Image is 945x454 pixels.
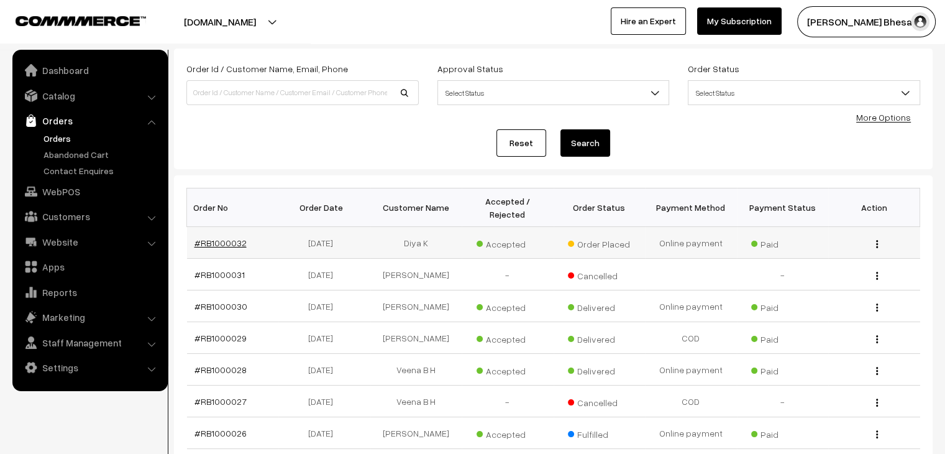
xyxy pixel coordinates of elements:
[278,188,370,227] th: Order Date
[568,266,630,282] span: Cancelled
[876,335,878,343] img: Menu
[751,425,813,441] span: Paid
[40,148,163,161] a: Abandoned Cart
[876,303,878,312] img: Menu
[278,354,370,386] td: [DATE]
[645,386,737,417] td: COD
[645,227,737,259] td: Online payment
[16,12,124,27] a: COMMMERCE
[370,417,462,449] td: [PERSON_NAME]
[40,164,163,177] a: Contact Enquires
[16,306,163,328] a: Marketing
[876,367,878,375] img: Menu
[370,354,462,386] td: Veena B H
[688,80,920,105] span: Select Status
[688,62,739,75] label: Order Status
[645,290,737,322] td: Online payment
[16,256,163,278] a: Apps
[611,7,686,35] a: Hire an Expert
[477,425,539,441] span: Accepted
[697,7,782,35] a: My Subscription
[278,417,370,449] td: [DATE]
[645,354,737,386] td: Online payment
[645,322,737,354] td: COD
[568,361,630,378] span: Delivered
[370,290,462,322] td: [PERSON_NAME]
[194,428,247,438] a: #RB1000026
[645,417,737,449] td: Online payment
[16,109,163,132] a: Orders
[568,330,630,346] span: Delivered
[477,361,539,378] span: Accepted
[194,269,245,280] a: #RB1000031
[370,386,462,417] td: Veena B H
[876,430,878,438] img: Menu
[496,129,546,157] a: Reset
[186,62,348,75] label: Order Id / Customer Name, Email, Phone
[187,188,279,227] th: Order No
[16,180,163,203] a: WebPOS
[194,238,247,248] a: #RB1000032
[568,298,630,314] span: Delivered
[370,188,462,227] th: Customer Name
[688,82,920,104] span: Select Status
[370,322,462,354] td: [PERSON_NAME]
[554,188,646,227] th: Order Status
[568,393,630,409] span: Cancelled
[16,59,163,81] a: Dashboard
[278,386,370,417] td: [DATE]
[568,425,630,441] span: Fulfilled
[437,80,670,105] span: Select Status
[370,259,462,290] td: [PERSON_NAME]
[437,62,503,75] label: Approval Status
[278,322,370,354] td: [DATE]
[278,227,370,259] td: [DATE]
[911,12,929,31] img: user
[278,259,370,290] td: [DATE]
[751,298,813,314] span: Paid
[16,16,146,25] img: COMMMERCE
[186,80,419,105] input: Order Id / Customer Name / Customer Email / Customer Phone
[737,259,829,290] td: -
[477,330,539,346] span: Accepted
[751,234,813,251] span: Paid
[797,6,936,37] button: [PERSON_NAME] Bhesani…
[560,129,610,157] button: Search
[194,333,247,343] a: #RB1000029
[462,259,554,290] td: -
[462,188,554,227] th: Accepted / Rejected
[751,330,813,346] span: Paid
[370,227,462,259] td: Diya K
[16,331,163,354] a: Staff Management
[16,281,163,303] a: Reports
[462,386,554,417] td: -
[140,6,299,37] button: [DOMAIN_NAME]
[751,361,813,378] span: Paid
[16,356,163,379] a: Settings
[477,234,539,251] span: Accepted
[40,132,163,145] a: Orders
[568,234,630,251] span: Order Placed
[194,301,247,312] a: #RB1000030
[194,396,247,407] a: #RB1000027
[876,240,878,248] img: Menu
[16,231,163,253] a: Website
[876,399,878,407] img: Menu
[737,386,829,417] td: -
[16,85,163,107] a: Catalog
[438,82,669,104] span: Select Status
[16,205,163,228] a: Customers
[828,188,920,227] th: Action
[876,272,878,280] img: Menu
[477,298,539,314] span: Accepted
[278,290,370,322] td: [DATE]
[645,188,737,227] th: Payment Method
[737,188,829,227] th: Payment Status
[194,364,247,375] a: #RB1000028
[856,112,911,123] a: More Options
